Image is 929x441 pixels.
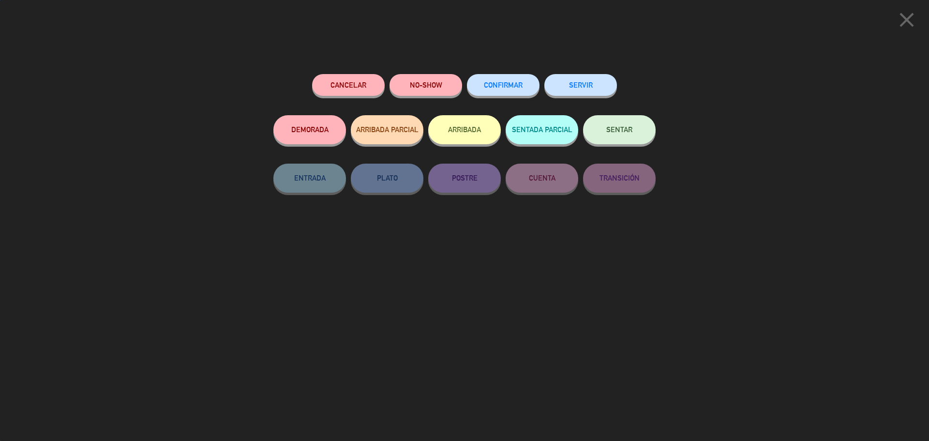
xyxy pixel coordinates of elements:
[428,164,501,193] button: POSTRE
[506,164,578,193] button: CUENTA
[428,115,501,144] button: ARRIBADA
[484,81,523,89] span: CONFIRMAR
[273,164,346,193] button: ENTRADA
[583,164,656,193] button: TRANSICIÓN
[390,74,462,96] button: NO-SHOW
[544,74,617,96] button: SERVIR
[467,74,539,96] button: CONFIRMAR
[606,125,632,134] span: SENTAR
[506,115,578,144] button: SENTADA PARCIAL
[356,125,419,134] span: ARRIBADA PARCIAL
[892,7,922,36] button: close
[351,115,423,144] button: ARRIBADA PARCIAL
[895,8,919,32] i: close
[583,115,656,144] button: SENTAR
[273,115,346,144] button: DEMORADA
[312,74,385,96] button: Cancelar
[351,164,423,193] button: PLATO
